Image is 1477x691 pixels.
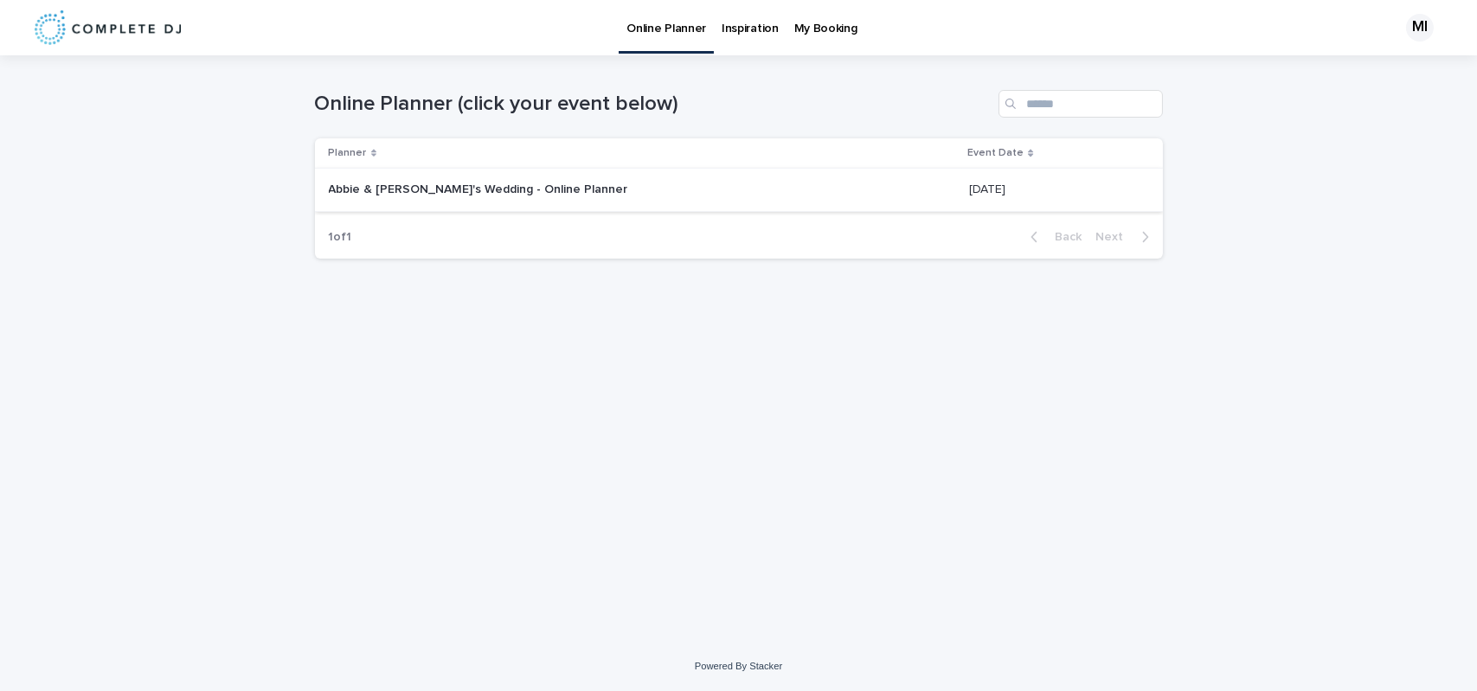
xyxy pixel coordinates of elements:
[315,92,992,117] h1: Online Planner (click your event below)
[1017,229,1089,245] button: Back
[329,179,632,197] p: Abbie & [PERSON_NAME]'s Wedding - Online Planner
[1096,231,1134,243] span: Next
[695,661,782,671] a: Powered By Stacker
[1406,14,1434,42] div: MI
[967,144,1024,163] p: Event Date
[1045,231,1082,243] span: Back
[315,169,1163,212] tr: Abbie & [PERSON_NAME]'s Wedding - Online PlannerAbbie & [PERSON_NAME]'s Wedding - Online Planner ...
[999,90,1163,118] input: Search
[969,179,1009,197] p: [DATE]
[1089,229,1163,245] button: Next
[329,144,367,163] p: Planner
[35,10,181,45] img: 8nP3zCmvR2aWrOmylPw8
[315,216,366,259] p: 1 of 1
